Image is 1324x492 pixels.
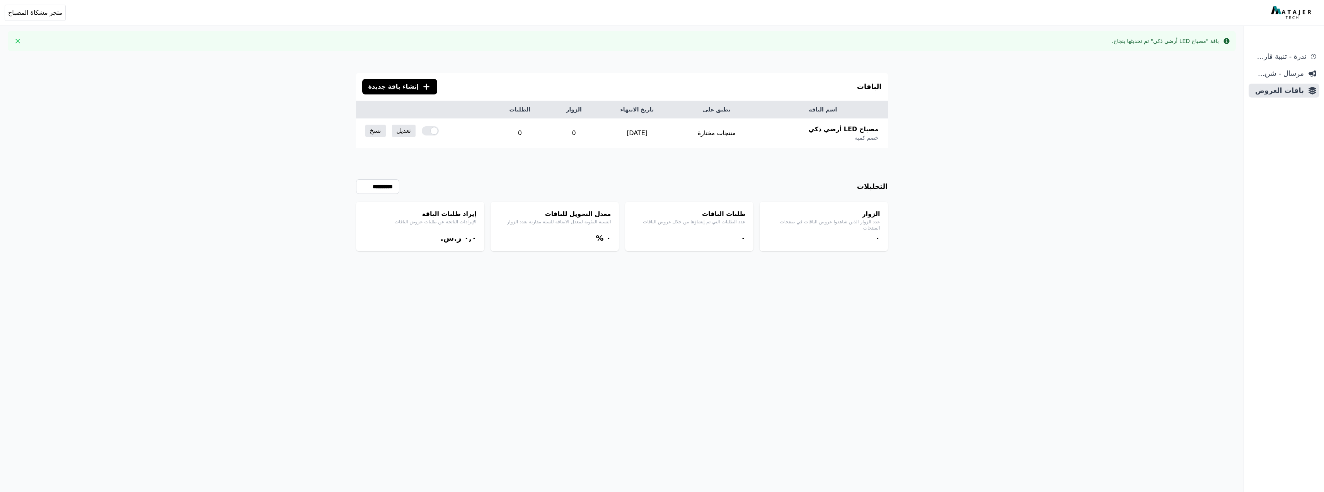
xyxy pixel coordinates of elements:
p: الإيرادات الناتجة عن طلبات عروض الباقات [364,219,477,225]
button: متجر مشكاة المصباح [5,5,66,21]
span: مرسال - شريط دعاية [1252,68,1304,79]
td: [DATE] [599,118,675,148]
iframe: chat widget [1276,444,1324,480]
bdi: ۰ [606,233,611,243]
td: منتجات مختارة [675,118,758,148]
div: باقة "مصباح LED أرضي ذكي" تم تحديثها بنجاح. [1112,37,1219,45]
th: اسم الباقة [758,101,888,118]
a: نسخ [365,125,386,137]
p: عدد الزوار الذين شاهدوا عروض الباقات في صفحات المنتجات [767,219,880,231]
td: 0 [549,118,599,148]
bdi: ۰,۰ [464,233,476,243]
span: % [596,233,603,243]
h4: إيراد طلبات الباقة [364,209,477,219]
span: باقات العروض [1252,85,1304,96]
img: MatajerTech Logo [1271,6,1313,20]
th: الطلبات [491,101,549,118]
th: تاريخ الانتهاء [599,101,675,118]
h3: التحليلات [857,181,888,192]
h3: الباقات [857,81,882,92]
td: 0 [491,118,549,148]
h4: طلبات الباقات [633,209,746,219]
div: ۰ [767,233,880,243]
span: ندرة - تنبية قارب علي النفاذ [1252,51,1306,62]
span: ر.س. [440,233,461,243]
h4: الزوار [767,209,880,219]
div: ۰ [633,233,746,243]
th: الزوار [549,101,599,118]
span: خصم كمية [855,134,878,142]
p: النسبة المئوية لمعدل الاضافة للسلة مقارنة بعدد الزوار [498,219,611,225]
th: تطبق على [675,101,758,118]
button: Close [12,35,24,47]
button: إنشاء باقة جديدة [362,79,438,94]
a: تعديل [392,125,416,137]
span: إنشاء باقة جديدة [368,82,419,91]
h4: معدل التحويل للباقات [498,209,611,219]
span: متجر مشكاة المصباح [8,8,62,17]
span: مصباح LED أرضي ذكي [809,125,879,134]
p: عدد الطلبات التي تم إنشاؤها من خلال عروض الباقات [633,219,746,225]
